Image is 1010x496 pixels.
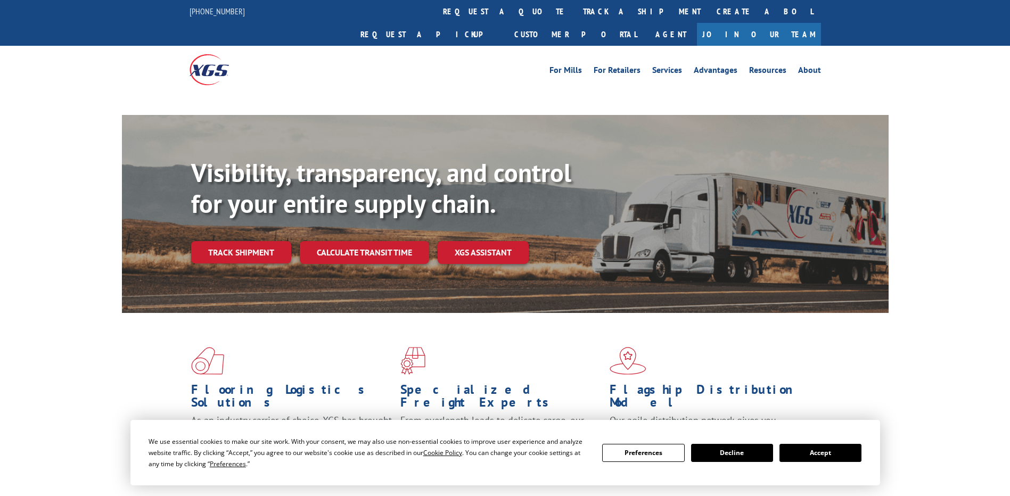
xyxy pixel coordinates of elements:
[549,66,582,78] a: For Mills
[191,156,571,220] b: Visibility, transparency, and control for your entire supply chain.
[610,414,806,439] span: Our agile distribution network gives you nationwide inventory management on demand.
[300,241,429,264] a: Calculate transit time
[423,448,462,457] span: Cookie Policy
[506,23,645,46] a: Customer Portal
[594,66,641,78] a: For Retailers
[438,241,529,264] a: XGS ASSISTANT
[130,420,880,485] div: Cookie Consent Prompt
[400,383,602,414] h1: Specialized Freight Experts
[210,459,246,468] span: Preferences
[191,241,291,263] a: Track shipment
[645,23,697,46] a: Agent
[779,444,861,462] button: Accept
[191,383,392,414] h1: Flooring Logistics Solutions
[191,347,224,375] img: xgs-icon-total-supply-chain-intelligence-red
[697,23,821,46] a: Join Our Team
[400,414,602,461] p: From overlength loads to delicate cargo, our experienced staff knows the best way to move your fr...
[602,444,684,462] button: Preferences
[610,383,811,414] h1: Flagship Distribution Model
[694,66,737,78] a: Advantages
[352,23,506,46] a: Request a pickup
[191,414,392,452] span: As an industry carrier of choice, XGS has brought innovation and dedication to flooring logistics...
[749,66,786,78] a: Resources
[610,347,646,375] img: xgs-icon-flagship-distribution-model-red
[190,6,245,16] a: [PHONE_NUMBER]
[798,66,821,78] a: About
[652,66,682,78] a: Services
[149,436,589,469] div: We use essential cookies to make our site work. With your consent, we may also use non-essential ...
[400,347,425,375] img: xgs-icon-focused-on-flooring-red
[691,444,773,462] button: Decline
